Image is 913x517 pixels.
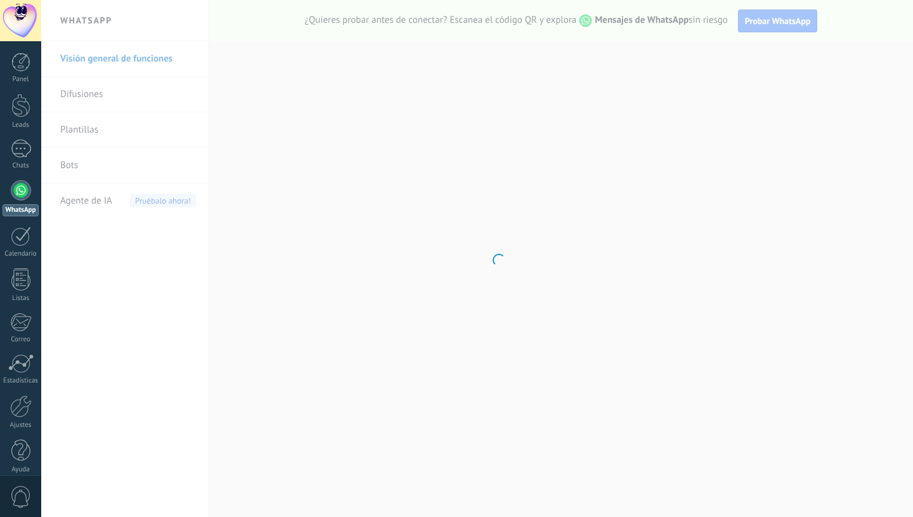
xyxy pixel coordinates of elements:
div: Correo [3,336,39,344]
div: Leads [3,121,39,129]
div: WhatsApp [3,204,39,216]
div: Estadísticas [3,377,39,385]
div: Chats [3,162,39,170]
div: Ajustes [3,421,39,429]
div: Ayuda [3,466,39,474]
div: Calendario [3,250,39,258]
div: Panel [3,75,39,84]
div: Listas [3,294,39,303]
